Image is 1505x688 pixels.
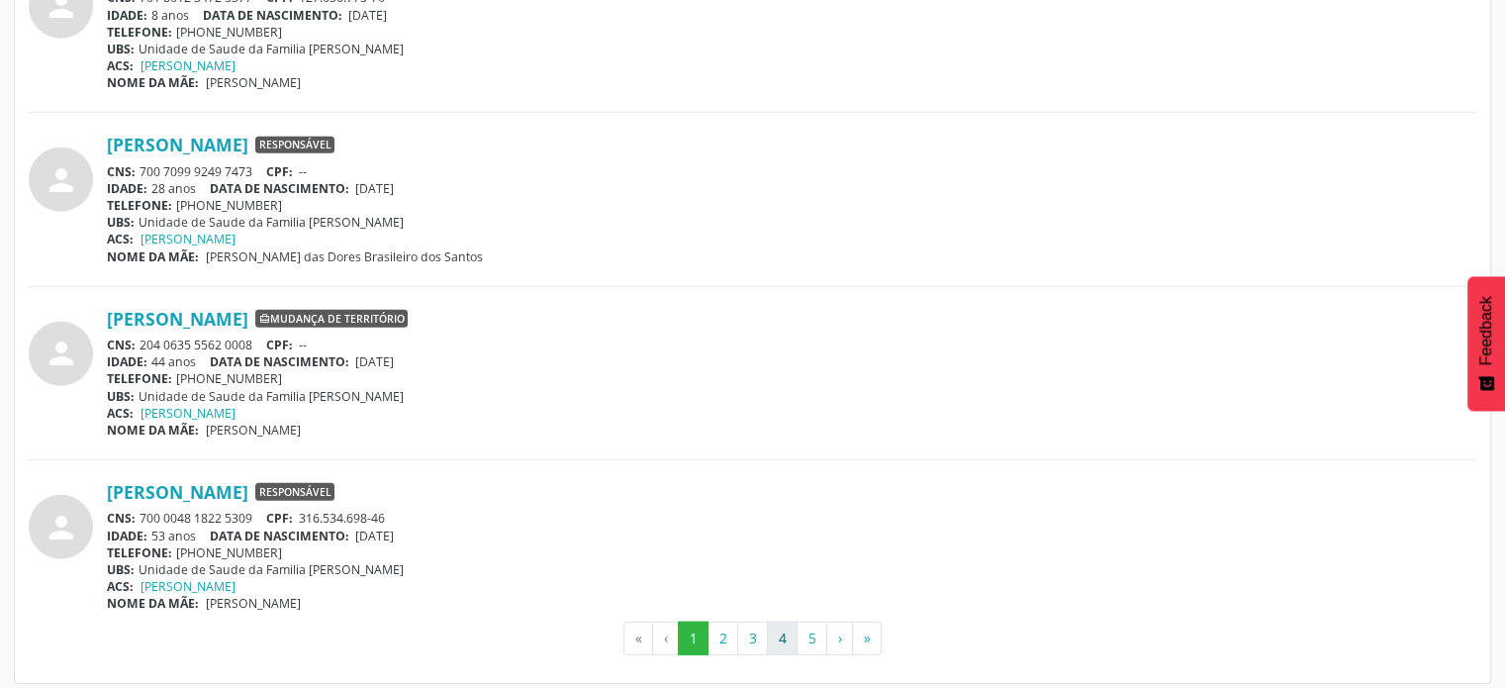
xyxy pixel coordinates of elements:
span: TELEFONE: [107,24,172,41]
a: [PERSON_NAME] [107,308,248,330]
button: Go to page 4 [767,622,798,655]
div: Unidade de Saude da Familia [PERSON_NAME] [107,214,1476,231]
span: TELEFONE: [107,544,172,561]
span: IDADE: [107,353,147,370]
span: NOME DA MÃE: [107,422,199,439]
div: 700 7099 9249 7473 [107,163,1476,180]
ul: Pagination [29,622,1476,655]
a: [PERSON_NAME] [141,405,235,422]
div: 44 anos [107,353,1476,370]
span: IDADE: [107,7,147,24]
span: [PERSON_NAME] [206,595,301,612]
span: UBS: [107,214,135,231]
div: 8 anos [107,7,1476,24]
button: Feedback - Mostrar pesquisa [1467,276,1505,411]
span: ACS: [107,578,134,595]
span: Feedback [1477,296,1495,365]
a: [PERSON_NAME] [141,57,235,74]
span: TELEFONE: [107,370,172,387]
i: person [44,336,79,371]
button: Go to last page [852,622,882,655]
span: ACS: [107,405,134,422]
div: [PHONE_NUMBER] [107,544,1476,561]
span: CPF: [266,510,293,527]
div: [PHONE_NUMBER] [107,370,1476,387]
span: ACS: [107,57,134,74]
div: [PHONE_NUMBER] [107,197,1476,214]
div: 28 anos [107,180,1476,197]
span: NOME DA MÃE: [107,74,199,91]
span: 316.534.698-46 [299,510,385,527]
a: [PERSON_NAME] [141,231,235,247]
i: person [44,162,79,198]
span: UBS: [107,41,135,57]
span: ACS: [107,231,134,247]
div: 700 0048 1822 5309 [107,510,1476,527]
span: CPF: [266,337,293,353]
span: Mudança de território [255,310,408,328]
button: Go to page 1 [678,622,708,655]
span: [DATE] [355,528,394,544]
span: DATA DE NASCIMENTO: [210,180,349,197]
div: 53 anos [107,528,1476,544]
span: -- [299,163,307,180]
span: [PERSON_NAME] [206,422,301,439]
span: NOME DA MÃE: [107,595,199,612]
span: NOME DA MÃE: [107,248,199,265]
span: CPF: [266,163,293,180]
span: -- [299,337,307,353]
span: UBS: [107,388,135,405]
span: [PERSON_NAME] das Dores Brasileiro dos Santos [206,248,483,265]
span: [DATE] [355,353,394,370]
span: [DATE] [355,180,394,197]
div: [PHONE_NUMBER] [107,24,1476,41]
button: Go to page 3 [737,622,768,655]
span: CNS: [107,337,136,353]
i: person [44,510,79,545]
span: DATA DE NASCIMENTO: [210,528,349,544]
button: Go to next page [826,622,853,655]
span: [DATE] [348,7,387,24]
span: IDADE: [107,528,147,544]
span: CNS: [107,510,136,527]
button: Go to page 5 [797,622,827,655]
div: Unidade de Saude da Familia [PERSON_NAME] [107,41,1476,57]
div: 204 0635 5562 0008 [107,337,1476,353]
span: CNS: [107,163,136,180]
span: Responsável [255,137,334,154]
span: Responsável [255,483,334,501]
div: Unidade de Saude da Familia [PERSON_NAME] [107,561,1476,578]
span: DATA DE NASCIMENTO: [203,7,342,24]
a: [PERSON_NAME] [141,578,235,595]
span: DATA DE NASCIMENTO: [210,353,349,370]
div: Unidade de Saude da Familia [PERSON_NAME] [107,388,1476,405]
button: Go to page 2 [707,622,738,655]
a: [PERSON_NAME] [107,481,248,503]
span: UBS: [107,561,135,578]
span: [PERSON_NAME] [206,74,301,91]
span: TELEFONE: [107,197,172,214]
span: IDADE: [107,180,147,197]
a: [PERSON_NAME] [107,134,248,155]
